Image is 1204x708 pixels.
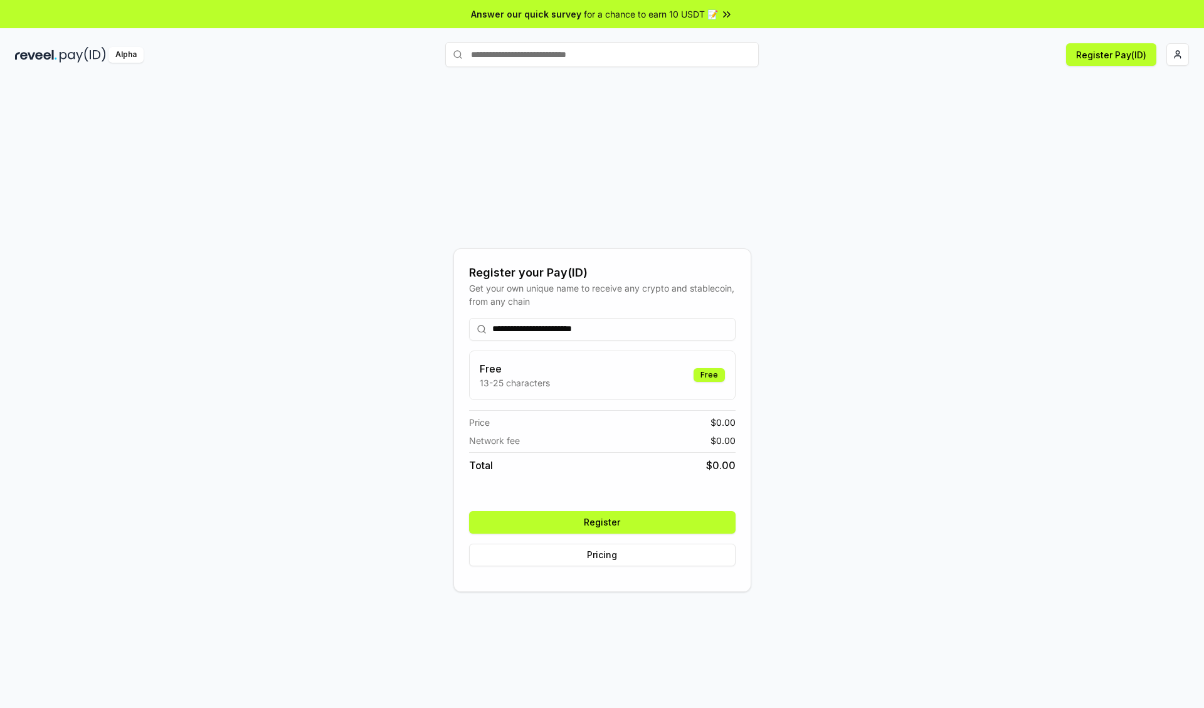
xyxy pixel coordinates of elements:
[469,544,736,566] button: Pricing
[706,458,736,473] span: $ 0.00
[1066,43,1156,66] button: Register Pay(ID)
[469,416,490,429] span: Price
[469,458,493,473] span: Total
[710,434,736,447] span: $ 0.00
[471,8,581,21] span: Answer our quick survey
[60,47,106,63] img: pay_id
[694,368,725,382] div: Free
[15,47,57,63] img: reveel_dark
[108,47,144,63] div: Alpha
[710,416,736,429] span: $ 0.00
[480,376,550,389] p: 13-25 characters
[469,511,736,534] button: Register
[469,434,520,447] span: Network fee
[469,264,736,282] div: Register your Pay(ID)
[469,282,736,308] div: Get your own unique name to receive any crypto and stablecoin, from any chain
[480,361,550,376] h3: Free
[584,8,718,21] span: for a chance to earn 10 USDT 📝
